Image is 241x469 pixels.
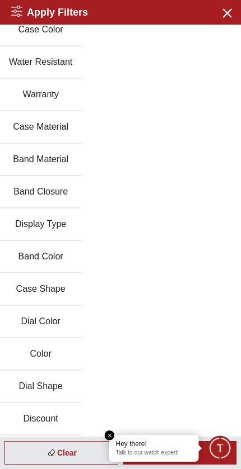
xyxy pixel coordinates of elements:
[105,430,115,440] em: Close tooltip
[116,449,192,457] p: Talk to our watch expert!
[208,436,233,461] div: Chat Widget
[116,439,192,448] div: Hey there!
[11,4,88,20] h2: Apply Filters
[4,441,118,465] div: Clear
